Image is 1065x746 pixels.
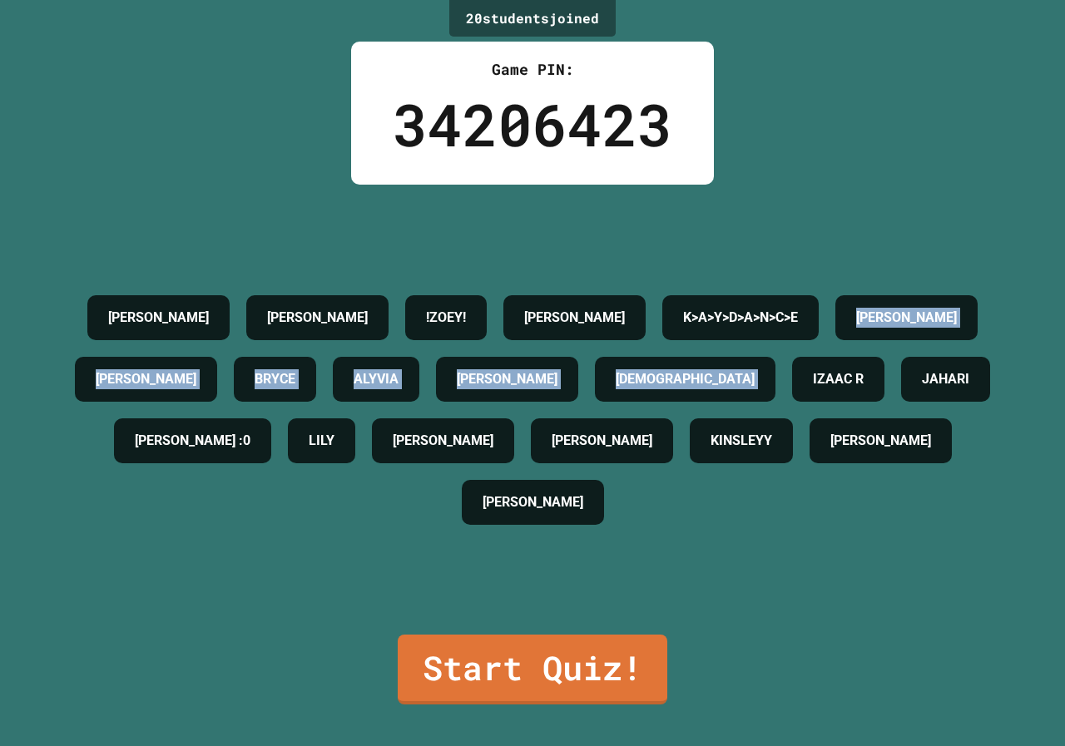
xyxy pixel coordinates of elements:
[309,431,334,451] h4: LILY
[552,431,652,451] h4: [PERSON_NAME]
[354,369,399,389] h4: ALYVIA
[457,369,557,389] h4: [PERSON_NAME]
[683,308,798,328] h4: K>A>Y>D>A>N>C>E
[108,308,209,328] h4: [PERSON_NAME]
[856,308,957,328] h4: [PERSON_NAME]
[524,308,625,328] h4: [PERSON_NAME]
[426,308,466,328] h4: !ZOEY!
[393,431,493,451] h4: [PERSON_NAME]
[393,58,672,81] div: Game PIN:
[922,369,969,389] h4: JAHARI
[135,431,250,451] h4: [PERSON_NAME] :0
[393,81,672,168] div: 34206423
[711,431,772,451] h4: KINSLEYY
[483,492,583,512] h4: [PERSON_NAME]
[267,308,368,328] h4: [PERSON_NAME]
[398,635,667,704] a: Start Quiz!
[96,369,196,389] h4: [PERSON_NAME]
[255,369,295,389] h4: BRYCE
[813,369,864,389] h4: IZAAC R
[830,431,931,451] h4: [PERSON_NAME]
[616,369,755,389] h4: [DEMOGRAPHIC_DATA]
